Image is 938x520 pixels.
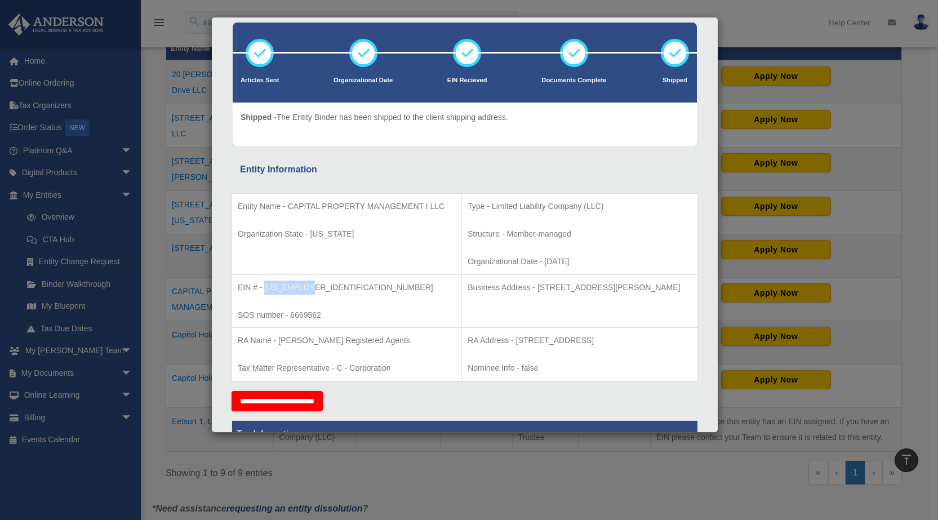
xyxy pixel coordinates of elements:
p: EIN # - [US_EMPLOYER_IDENTIFICATION_NUMBER] [238,281,456,295]
p: EIN Recieved [447,75,487,86]
p: Organizational Date - [DATE] [468,255,692,269]
p: Organization State - [US_STATE] [238,227,456,241]
p: Shipped [661,75,689,86]
p: Entity Name - CAPITAL PROPERTY MANAGEMENT I LLC [238,199,456,214]
div: Entity Information [240,162,690,177]
p: Structure - Member-managed [468,227,692,241]
span: Shipped - [241,113,277,122]
p: The Entity Binder has been shipped to the client shipping address. [241,110,508,125]
p: Organizational Date [334,75,393,86]
p: RA Name - [PERSON_NAME] Registered Agents [238,334,456,348]
p: SOS number - 6669562 [238,308,456,322]
p: Type - Limited Liability Company (LLC) [468,199,692,214]
p: Articles Sent [241,75,279,86]
p: Documents Complete [541,75,606,86]
p: Business Address - [STREET_ADDRESS][PERSON_NAME] [468,281,692,295]
p: RA Address - [STREET_ADDRESS] [468,334,692,348]
th: Tax Information [232,420,698,448]
p: Nominee Info - false [468,361,692,375]
p: Tax Matter Representative - C - Corporation [238,361,456,375]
